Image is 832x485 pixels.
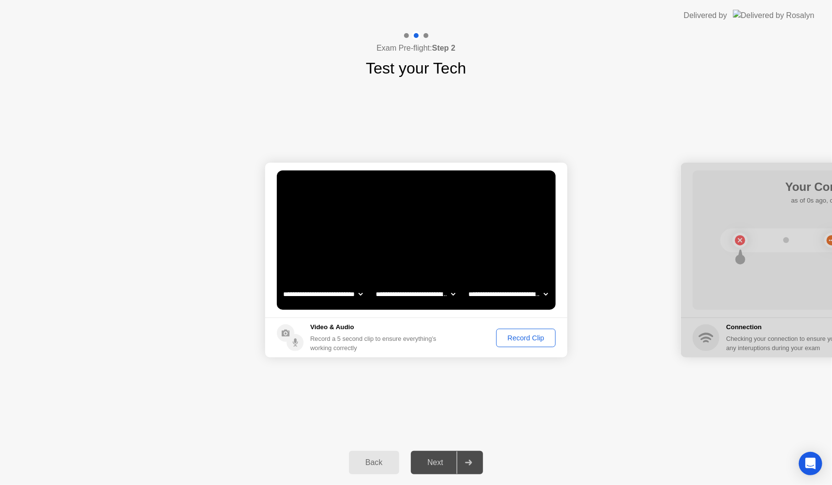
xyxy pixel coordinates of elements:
[684,10,727,21] div: Delivered by
[411,451,484,474] button: Next
[500,334,552,342] div: Record Clip
[281,284,365,304] select: Available cameras
[349,451,399,474] button: Back
[352,458,396,467] div: Back
[366,56,466,80] h1: Test your Tech
[377,42,456,54] h4: Exam Pre-flight:
[432,44,455,52] b: Step 2
[496,329,555,347] button: Record Clip
[310,334,441,353] div: Record a 5 second clip to ensure everything’s working correctly
[733,10,814,21] img: Delivered by Rosalyn
[310,322,441,332] h5: Video & Audio
[799,452,822,475] div: Open Intercom Messenger
[466,284,550,304] select: Available microphones
[414,458,457,467] div: Next
[374,284,457,304] select: Available speakers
